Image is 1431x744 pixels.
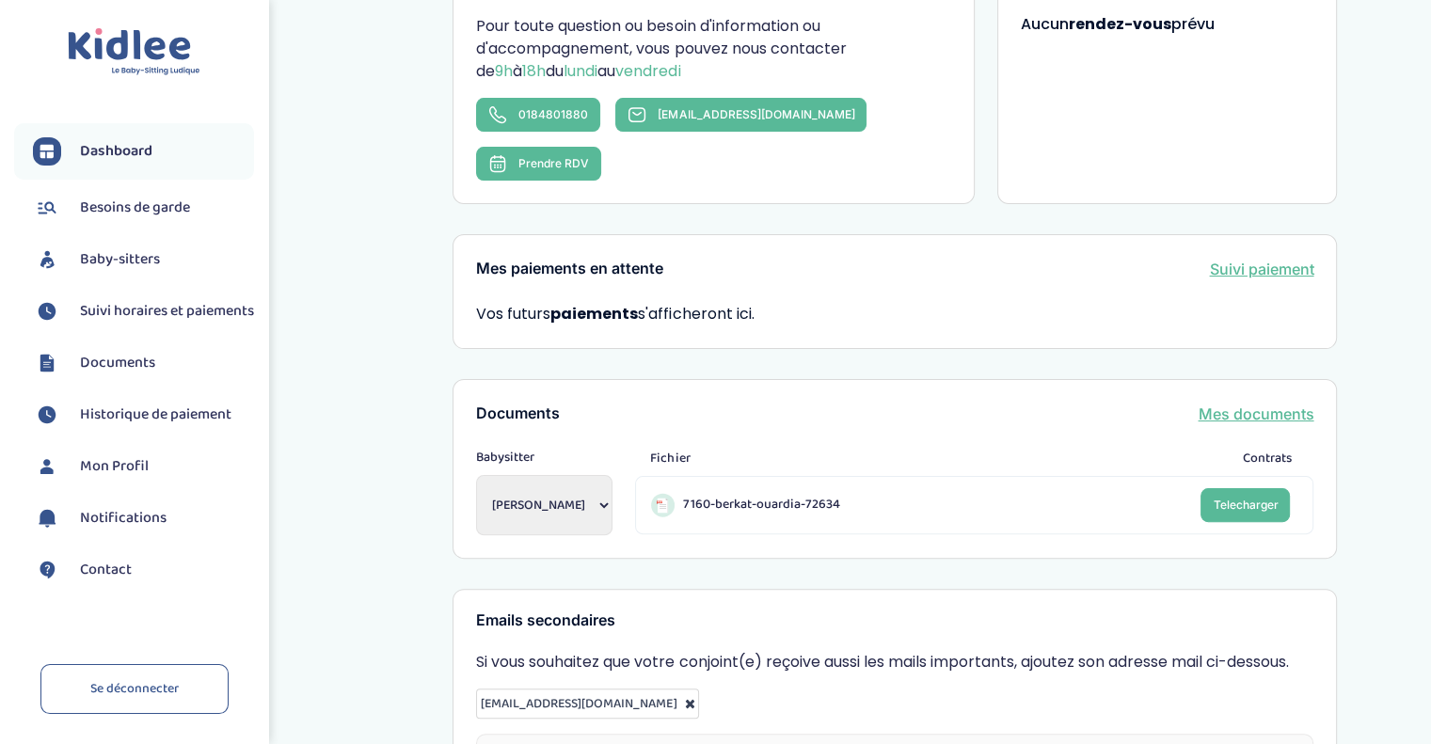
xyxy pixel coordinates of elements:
a: Contact [33,556,254,584]
span: [EMAIL_ADDRESS][DOMAIN_NAME] [658,107,854,121]
img: suivihoraire.svg [33,297,61,325]
a: Historique de paiement [33,401,254,429]
strong: paiements [550,303,638,325]
a: 0184801880 [476,98,600,132]
a: Suivi horaires et paiements [33,297,254,325]
span: vendredi [615,60,680,82]
a: Besoins de garde [33,194,254,222]
span: Besoins de garde [80,197,190,219]
span: lundi [564,60,597,82]
span: Prendre RDV [518,156,589,170]
span: Suivi horaires et paiements [80,300,254,323]
img: logo.svg [68,28,200,76]
p: Si vous souhaitez que votre conjoint(e) reçoive aussi les mails importants, ajoutez son adresse m... [476,651,1313,673]
span: Dashboard [80,140,152,163]
span: 9h [495,60,513,82]
a: Baby-sitters [33,245,254,274]
span: 18h [522,60,546,82]
span: Fichier [650,449,690,468]
button: Prendre RDV [476,147,601,181]
img: babysitters.svg [33,245,61,274]
a: Suivi paiement [1209,258,1313,280]
span: 7160-berkat-ouardia-72634 [682,495,839,514]
span: Contact [80,559,132,581]
span: Babysitter [476,448,612,467]
img: suivihoraire.svg [33,401,61,429]
h3: Mes paiements en attente [476,261,663,277]
span: Historique de paiement [80,404,231,426]
a: Notifications [33,504,254,532]
img: contact.svg [33,556,61,584]
span: 0184801880 [518,107,588,121]
strong: rendez-vous [1069,13,1171,35]
span: Vos futurs s'afficheront ici. [476,303,754,325]
a: Dashboard [33,137,254,166]
a: Mon Profil [33,452,254,481]
a: Mes documents [1198,403,1313,425]
img: notification.svg [33,504,61,532]
img: documents.svg [33,349,61,377]
a: Documents [33,349,254,377]
span: Contrats [1242,449,1291,468]
span: [EMAIL_ADDRESS][DOMAIN_NAME] [481,693,676,714]
span: Baby-sitters [80,248,160,271]
span: Aucun prévu [1021,13,1215,35]
a: Se déconnecter [40,664,229,714]
span: Mon Profil [80,455,149,478]
a: [EMAIL_ADDRESS][DOMAIN_NAME] [615,98,867,132]
span: Documents [80,352,155,374]
span: Telecharger [1213,498,1278,512]
img: dashboard.svg [33,137,61,166]
h3: Emails secondaires [476,612,1313,629]
p: Pour toute question ou besoin d'information ou d'accompagnement, vous pouvez nous contacter de à ... [476,15,950,83]
a: Telecharger [1200,488,1290,522]
span: Notifications [80,507,167,530]
h3: Documents [476,405,560,422]
img: besoin.svg [33,194,61,222]
img: profil.svg [33,452,61,481]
